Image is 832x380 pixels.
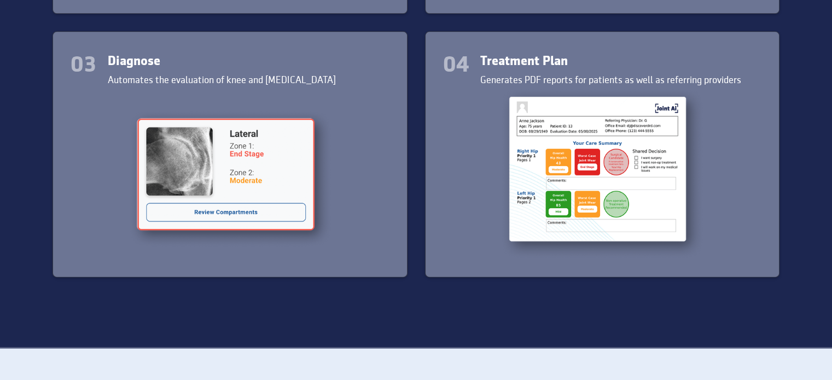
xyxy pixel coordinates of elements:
div: Diagnose [108,54,336,69]
div: 04 [443,54,469,87]
div: Generates PDF reports for patients as well as referring providers [480,73,741,87]
div: Treatment Plan [480,54,741,69]
div: 03 [71,54,97,87]
div: Automates the evaluation of knee and [MEDICAL_DATA] [108,73,336,87]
